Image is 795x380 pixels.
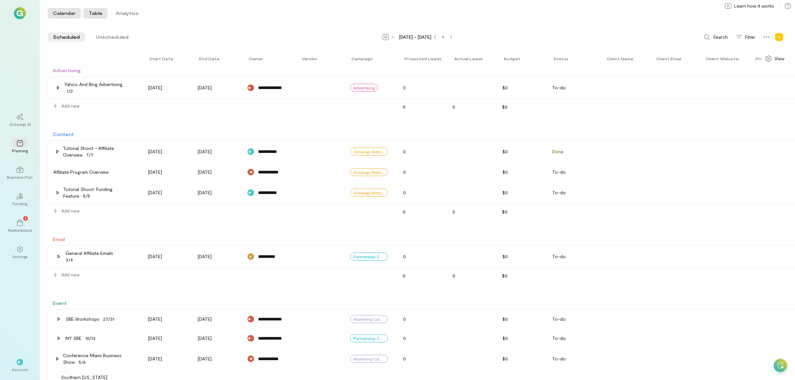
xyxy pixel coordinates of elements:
div: $0 [498,270,545,281]
span: Unscheduled [96,34,129,40]
div: Affiliate Program Overview [53,169,109,175]
span: Client Email [656,56,681,61]
div: Toggle SortBy [607,56,636,61]
div: [DATE] [198,356,232,362]
span: Growegy Webinar & Tutorials [353,149,385,154]
div: [DATE] [198,316,232,322]
span: Status [554,56,568,61]
div: To-do [552,316,590,322]
div: [DATE] [198,84,232,91]
div: Conference Miami Business Show · 5/6 [63,352,124,365]
div: [DATE] [198,253,232,260]
div: Add new program [774,32,784,42]
div: [DATE] [198,189,232,196]
span: Campaign [351,56,373,61]
span: 1 [25,215,26,221]
button: Table [83,8,108,19]
div: Toggle SortBy [249,56,266,61]
div: Business Plan [7,174,33,180]
div: 0 [399,207,445,217]
span: Marketing Calendar [353,356,385,361]
div: $0 [499,146,545,157]
div: 0 [399,314,446,324]
span: Search [713,34,728,40]
div: To-do [552,335,590,342]
span: Learn how it works [734,3,774,9]
div: 0 [399,82,446,93]
div: 0 [449,102,495,112]
div: Settings [12,254,28,259]
div: [DATE] [198,335,232,342]
div: 0 [449,270,495,281]
div: 0 [399,333,446,344]
span: Advertising [353,85,375,90]
div: Toggle SortBy [149,56,176,61]
div: [DATE] [148,189,183,196]
div: To-do [552,356,590,362]
div: NY SBE · 10/13 [66,335,95,342]
div: Account [12,367,28,372]
div: Toggle SortBy [756,56,791,61]
span: Growegy Webinar & Tutorials [353,169,385,175]
div: SBE Workshops · 27/31 [66,316,114,322]
div: Toggle SortBy [656,56,684,61]
div: Growegy AI [9,121,31,127]
a: Growegy AI [8,108,32,132]
span: Add new [61,208,79,214]
span: View [774,55,784,62]
div: [DATE] [148,335,183,342]
span: Vendor [302,56,318,61]
span: End date [199,56,220,61]
span: [DATE] - [DATE] [399,34,431,40]
div: Toggle SortBy [351,56,376,61]
div: [DATE] [148,316,183,322]
div: Done [552,148,590,155]
div: $0 [499,333,545,344]
span: Add new [61,103,79,109]
div: 0 [399,102,445,112]
div: To-do [552,84,590,91]
span: Growegy Webinar & Tutorials [353,190,385,195]
div: 0 [449,207,495,217]
div: Toggle SortBy [404,56,445,61]
span: Marketing Calendar [353,316,385,322]
div: [DATE] [148,356,183,362]
div: $0 [499,251,545,262]
span: Add new [61,271,79,278]
div: 0 [399,270,445,281]
span: Email [53,236,65,242]
div: Marketplace [8,227,32,233]
div: Toggle SortBy [504,56,523,61]
div: 0 [399,146,446,157]
div: Toggle SortBy [302,56,321,61]
span: Budget [504,56,520,61]
span: Owner [249,56,263,61]
div: $0 [498,207,545,217]
a: Settings [8,241,32,264]
div: [DATE] [148,84,183,91]
div: $0 [499,82,545,93]
div: [DATE] [148,169,183,175]
div: 0 [399,251,446,262]
button: Calendar [48,8,81,19]
div: 0 [399,187,446,198]
div: To-do [552,169,590,175]
div: To-do [552,189,590,196]
a: Business Plan [8,161,32,185]
div: Funding [13,201,27,206]
span: Content [53,131,74,137]
span: Client Website [706,56,739,61]
div: Tutorial Shoot: Funding Feature · 5/5 [63,186,124,199]
div: Planning [12,148,28,153]
div: General Affiliate Emails · 3/4 [66,250,124,263]
div: [DATE] [148,148,183,155]
a: Funding [8,188,32,212]
div: 0 [399,167,446,177]
span: Start date [149,56,173,61]
div: $0 [499,314,545,324]
span: Advertising [53,68,80,73]
button: Analytics [110,8,144,19]
a: Marketplace [8,214,32,238]
div: [DATE] [198,169,232,175]
div: [DATE] [148,253,183,260]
